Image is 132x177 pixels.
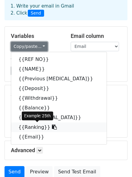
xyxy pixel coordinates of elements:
[11,74,107,84] a: {{Previous [MEDICAL_DATA]}}
[102,148,132,177] iframe: Chat Widget
[11,122,107,132] a: {{Ranking}}
[11,132,107,142] a: {{Email}}
[6,3,126,17] div: 1. Write your email in Gmail 2. Click
[11,84,107,93] a: {{Deposit}}
[22,112,53,120] div: Example: 25th
[11,55,107,64] a: {{REF NO}}
[71,33,121,39] h5: Email column
[11,93,107,103] a: {{Withdrawal}}
[28,10,44,17] span: Send
[11,103,107,113] a: {{Balance}}
[11,42,48,51] a: Copy/paste...
[11,33,62,39] h5: Variables
[11,113,107,122] a: {{Net [MEDICAL_DATA]}}
[11,147,121,154] h5: Advanced
[11,64,107,74] a: {{NAME}}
